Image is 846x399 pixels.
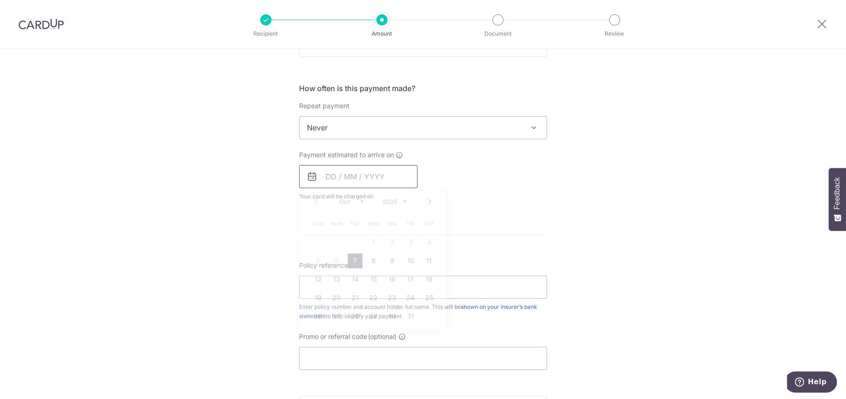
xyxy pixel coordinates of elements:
button: Feedback - Show survey [828,168,846,231]
span: Payment estimated to arrive on [299,150,394,160]
label: Repeat payment [299,101,349,110]
p: Amount [348,29,416,38]
a: 17 [403,272,418,287]
a: 15 [366,272,381,287]
span: Saturday [422,216,436,231]
input: DD / MM / YYYY [299,165,417,188]
a: 7 [348,253,362,268]
a: 31 [403,309,418,324]
a: 22 [366,290,381,305]
p: Recipient [232,29,300,38]
p: Review [580,29,649,38]
a: 9 [385,253,399,268]
h5: How often is this payment made? [299,83,547,94]
span: Monday [329,216,344,231]
a: 23 [385,290,399,305]
span: Promo or referral code [299,332,367,341]
a: 12 [311,272,325,287]
a: 14 [348,272,362,287]
span: Thursday [385,216,399,231]
a: 10 [403,253,418,268]
span: Feedback [833,177,841,209]
span: Never [299,116,547,139]
a: 8 [366,253,381,268]
a: 20 [329,290,344,305]
a: 30 [385,309,399,324]
span: Friday [403,216,418,231]
a: 11 [422,253,436,268]
span: (optional) [368,332,397,341]
span: Tuesday [348,216,362,231]
span: Never [300,117,546,139]
a: 19 [311,290,325,305]
a: 21 [348,290,362,305]
a: 13 [329,272,344,287]
a: Next [424,196,435,207]
img: CardUp [18,18,64,30]
a: 29 [366,309,381,324]
a: 27 [329,309,344,324]
a: 24 [403,290,418,305]
a: 18 [422,272,436,287]
a: 28 [348,309,362,324]
iframe: Opens a widget where you can find more information [787,371,837,394]
span: Sunday [311,216,325,231]
a: 26 [311,309,325,324]
a: 25 [422,290,436,305]
a: 16 [385,272,399,287]
p: Document [464,29,532,38]
span: Wednesday [366,216,381,231]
